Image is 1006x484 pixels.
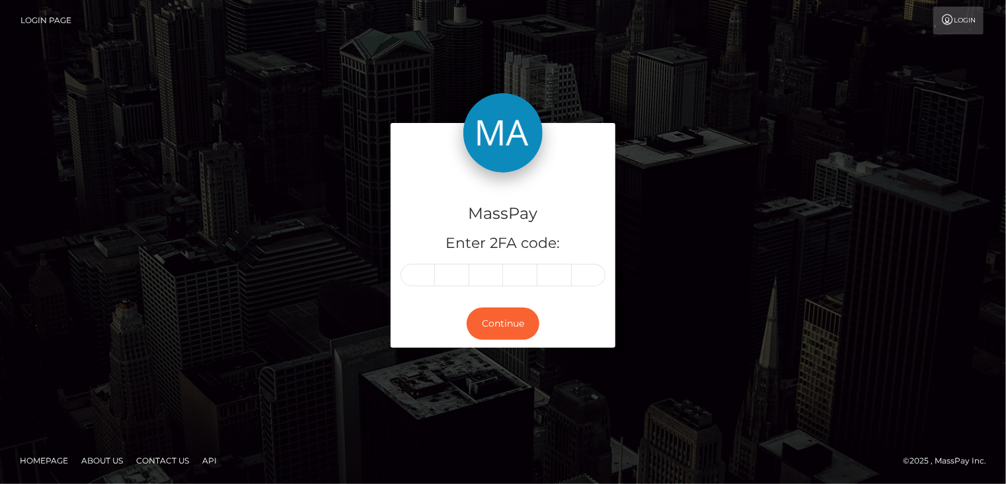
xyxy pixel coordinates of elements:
[20,7,71,34] a: Login Page
[903,454,996,468] div: © 2025 , MassPay Inc.
[401,202,605,225] h4: MassPay
[15,450,73,471] a: Homepage
[197,450,222,471] a: API
[463,93,543,173] img: MassPay
[467,307,539,340] button: Continue
[131,450,194,471] a: Contact Us
[933,7,984,34] a: Login
[76,450,128,471] a: About Us
[401,233,605,254] h5: Enter 2FA code:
